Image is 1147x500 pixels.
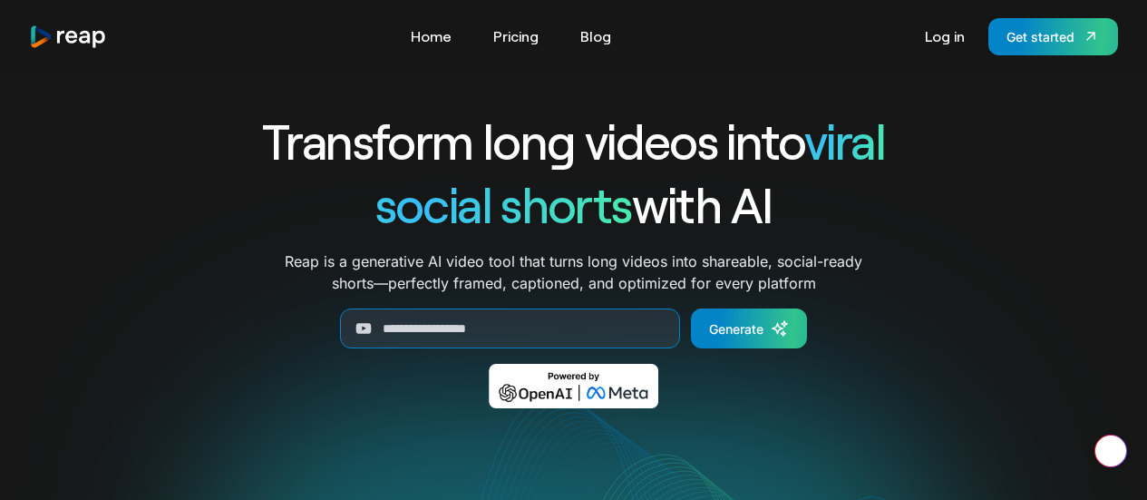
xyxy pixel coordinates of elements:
[709,319,763,338] div: Generate
[484,22,548,51] a: Pricing
[988,18,1118,55] a: Get started
[402,22,461,51] a: Home
[804,111,885,170] span: viral
[375,174,632,233] span: social shorts
[285,250,862,294] p: Reap is a generative AI video tool that turns long videos into shareable, social-ready shorts—per...
[29,25,107,49] a: home
[197,109,951,172] h1: Transform long videos into
[489,364,658,408] img: Powered by OpenAI & Meta
[571,22,620,51] a: Blog
[1006,27,1074,46] div: Get started
[691,309,807,348] a: Generate
[29,25,107,49] img: reap logo
[197,309,951,348] form: Generate Form
[197,172,951,236] h1: with AI
[916,22,974,51] a: Log in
